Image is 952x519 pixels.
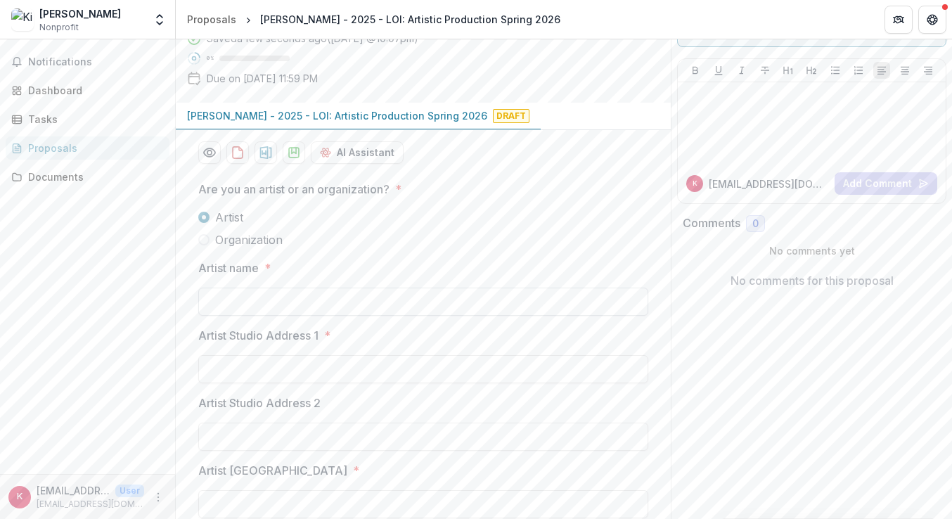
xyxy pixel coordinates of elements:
span: Draft [493,109,529,123]
button: Strike [757,62,773,79]
div: [PERSON_NAME] - 2025 - LOI: Artistic Production Spring 2026 [260,12,560,27]
button: Ordered List [850,62,867,79]
p: Artist [GEOGRAPHIC_DATA] [198,462,347,479]
nav: breadcrumb [181,9,566,30]
h2: Comments [683,217,740,230]
span: Nonprofit [39,21,79,34]
button: download-proposal [283,141,305,164]
p: No comments for this proposal [731,272,894,289]
p: 0 % [207,53,214,63]
a: Proposals [181,9,242,30]
button: Get Help [918,6,946,34]
p: Artist Studio Address 2 [198,395,321,411]
button: Heading 2 [803,62,820,79]
p: [EMAIL_ADDRESS][DOMAIN_NAME] [37,498,144,511]
img: Kiyan Williams [11,8,34,31]
div: Tasks [28,112,158,127]
a: Dashboard [6,79,169,102]
p: No comments yet [683,243,941,258]
div: kiyanwilliams@gmail.com [693,180,697,187]
span: Organization [215,231,283,248]
button: Align Left [873,62,890,79]
a: Proposals [6,136,169,160]
p: [EMAIL_ADDRESS][DOMAIN_NAME] [709,177,829,191]
button: More [150,489,167,506]
button: Notifications [6,51,169,73]
div: Proposals [187,12,236,27]
button: AI Assistant [311,141,404,164]
button: Italicize [733,62,750,79]
span: Notifications [28,56,164,68]
div: Dashboard [28,83,158,98]
button: Partners [885,6,913,34]
p: [EMAIL_ADDRESS][DOMAIN_NAME] [37,483,110,498]
span: Artist [215,209,243,226]
div: Documents [28,169,158,184]
div: Proposals [28,141,158,155]
button: Add Comment [835,172,937,195]
p: User [115,485,144,497]
button: download-proposal [255,141,277,164]
button: Bold [687,62,704,79]
a: Tasks [6,108,169,131]
p: Are you an artist or an organization? [198,181,390,198]
p: Artist Studio Address 1 [198,327,319,344]
p: Artist name [198,259,259,276]
button: Preview 3ded586f-7dd7-4012-a780-b296afdaeee5-0.pdf [198,141,221,164]
p: [PERSON_NAME] - 2025 - LOI: Artistic Production Spring 2026 [187,108,487,123]
div: kiyanwilliams@gmail.com [17,492,22,501]
button: download-proposal [226,141,249,164]
button: Open entity switcher [150,6,169,34]
button: Align Center [896,62,913,79]
span: 0 [752,218,759,230]
p: Due on [DATE] 11:59 PM [207,71,318,86]
button: Underline [710,62,727,79]
button: Bullet List [827,62,844,79]
button: Heading 1 [780,62,797,79]
a: Documents [6,165,169,188]
button: Align Right [920,62,937,79]
div: [PERSON_NAME] [39,6,121,21]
